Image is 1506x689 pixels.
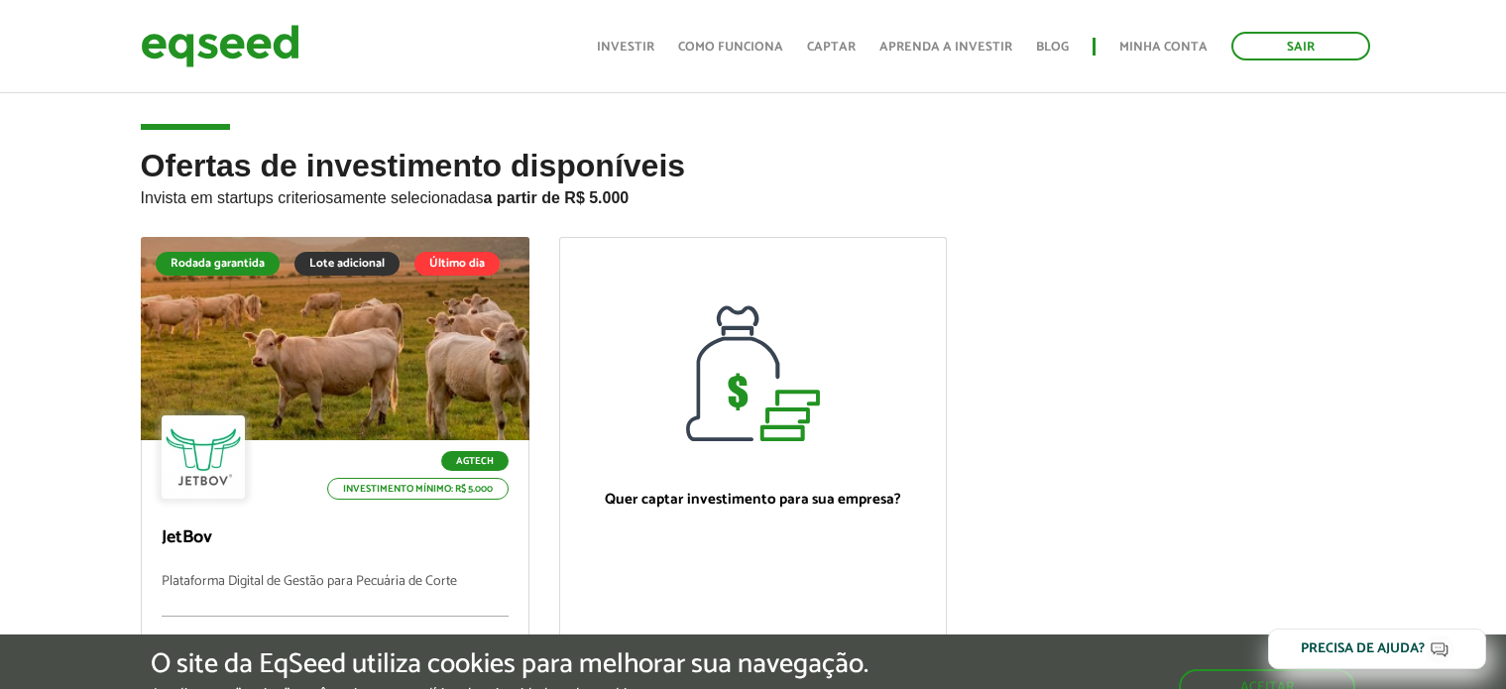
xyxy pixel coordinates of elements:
[141,149,1366,237] h2: Ofertas de investimento disponíveis
[414,252,500,276] div: Último dia
[441,451,509,471] p: Agtech
[678,41,783,54] a: Como funciona
[1231,32,1370,60] a: Sair
[1119,41,1208,54] a: Minha conta
[807,41,856,54] a: Captar
[484,189,630,206] strong: a partir de R$ 5.000
[327,478,509,500] p: Investimento mínimo: R$ 5.000
[141,183,1366,207] p: Invista em startups criteriosamente selecionadas
[580,491,927,509] p: Quer captar investimento para sua empresa?
[141,20,299,72] img: EqSeed
[151,649,869,680] h5: O site da EqSeed utiliza cookies para melhorar sua navegação.
[162,574,509,617] p: Plataforma Digital de Gestão para Pecuária de Corte
[879,41,1012,54] a: Aprenda a investir
[156,252,280,276] div: Rodada garantida
[597,41,654,54] a: Investir
[1036,41,1069,54] a: Blog
[162,527,509,549] p: JetBov
[294,252,400,276] div: Lote adicional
